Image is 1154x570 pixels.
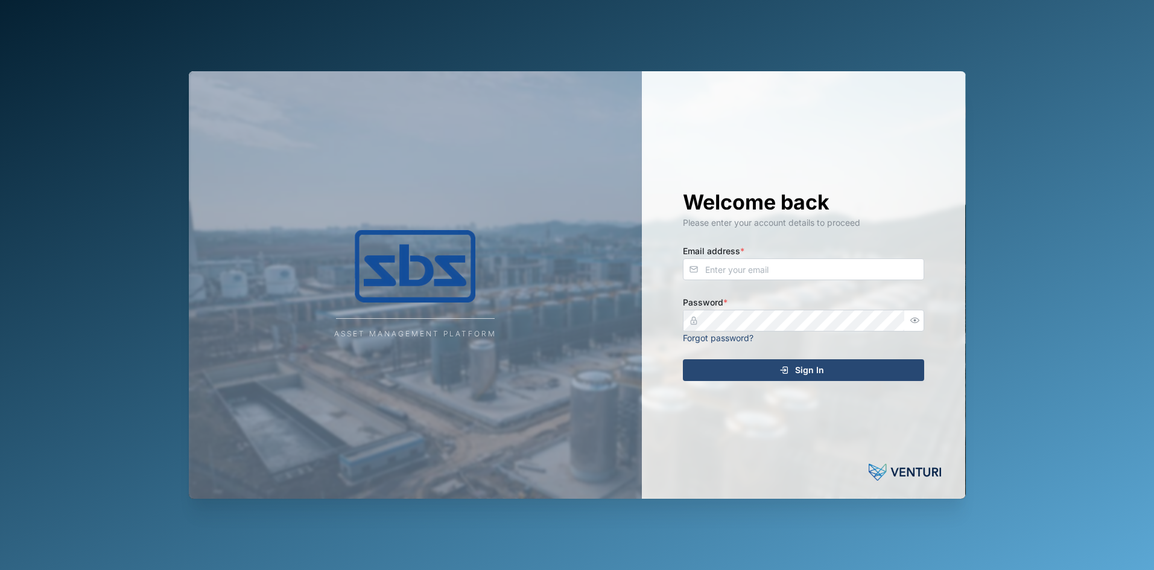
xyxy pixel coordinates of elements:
[294,230,536,303] img: Company Logo
[795,360,824,380] span: Sign In
[683,296,728,309] label: Password
[683,258,924,280] input: Enter your email
[334,328,496,340] div: Asset Management Platform
[683,216,924,229] div: Please enter your account details to proceed
[683,245,744,258] label: Email address
[869,460,941,484] img: Powered by: Venturi
[683,333,753,343] a: Forgot password?
[683,189,924,216] h1: Welcome back
[683,359,924,381] button: Sign In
